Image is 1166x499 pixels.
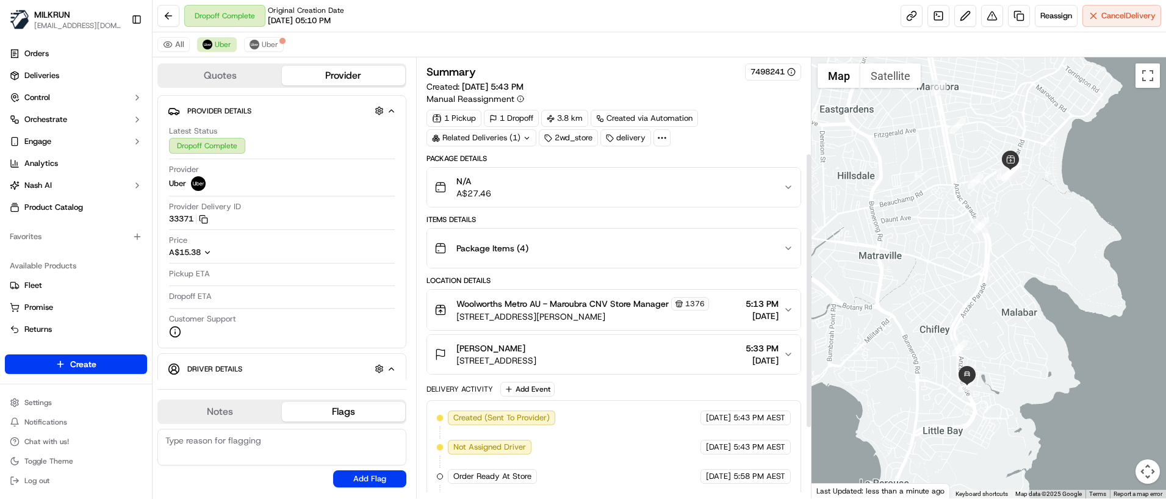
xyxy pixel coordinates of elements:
a: Terms (opens in new tab) [1089,490,1106,497]
button: [PERSON_NAME][STREET_ADDRESS]5:33 PM[DATE] [427,335,801,374]
span: Uber [215,40,231,49]
button: Provider Details [168,101,396,121]
img: uber-new-logo.jpeg [250,40,259,49]
button: Quotes [159,66,282,85]
span: Create [70,358,96,370]
span: Product Catalog [24,202,83,213]
button: Control [5,88,147,107]
div: 2wd_store [539,129,598,146]
span: 5:43 PM AEST [733,412,785,423]
span: [STREET_ADDRESS][PERSON_NAME] [456,311,709,323]
a: Open this area in Google Maps (opens a new window) [815,483,855,498]
span: Nash AI [24,180,52,191]
span: Notifications [24,417,67,427]
button: Returns [5,320,147,339]
a: Promise [10,302,142,313]
span: Log out [24,476,49,486]
div: 2 [950,118,966,134]
button: Provider [282,66,405,85]
div: 9 [1001,165,1017,181]
button: Add Event [500,382,555,397]
span: [STREET_ADDRESS] [456,354,536,367]
div: 11 [973,217,989,233]
button: Orchestrate [5,110,147,129]
span: Reassign [1040,10,1072,21]
button: Nash AI [5,176,147,195]
button: All [157,37,190,52]
span: Not Assigned Driver [453,442,526,453]
img: uber-new-logo.jpeg [203,40,212,49]
span: 5:43 PM AEST [733,442,785,453]
button: Show satellite imagery [860,63,921,88]
span: 5:33 PM [746,342,779,354]
div: 12 [952,340,968,356]
button: Package Items (4) [427,229,801,268]
button: Map camera controls [1135,459,1160,484]
span: Uber [262,40,278,49]
span: A$27.46 [456,187,491,199]
button: Uber [197,37,237,52]
div: delivery [600,129,651,146]
button: 7498241 [750,66,796,77]
span: Driver Details [187,364,242,374]
span: Woolworths Metro AU - Maroubra CNV Store Manager [456,298,669,310]
span: Map data ©2025 Google [1015,490,1082,497]
span: Fleet [24,280,42,291]
span: Control [24,92,50,103]
a: Analytics [5,154,147,173]
button: Chat with us! [5,433,147,450]
span: [DATE] [746,354,779,367]
span: Promise [24,302,53,313]
button: MILKRUN [34,9,70,21]
div: Location Details [426,276,801,285]
span: [DATE] [706,412,731,423]
button: Engage [5,132,147,151]
button: Add Flag [333,470,406,487]
div: Delivery Activity [426,384,493,394]
span: [DATE] [706,442,731,453]
button: Driver Details [168,359,396,379]
a: Product Catalog [5,198,147,217]
button: 33371 [169,214,208,224]
button: Uber [244,37,284,52]
button: Settings [5,394,147,411]
div: 10 [968,173,984,189]
span: Dropoff ETA [169,291,212,302]
button: Reassign [1035,5,1078,27]
button: Flags [282,402,405,422]
span: [DATE] 5:43 PM [462,81,524,92]
button: CancelDelivery [1082,5,1161,27]
div: 3 [996,164,1012,180]
h3: Summary [426,66,476,77]
span: A$15.38 [169,247,201,257]
span: Cancel Delivery [1101,10,1156,21]
button: A$15.38 [169,247,276,258]
span: Chat with us! [24,437,69,447]
div: Favorites [5,227,147,246]
button: Show street map [818,63,860,88]
button: Log out [5,472,147,489]
button: Notifications [5,414,147,431]
button: Woolworths Metro AU - Maroubra CNV Store Manager1376[STREET_ADDRESS][PERSON_NAME]5:13 PM[DATE] [427,290,801,330]
div: Items Details [426,215,801,224]
span: [PERSON_NAME] [456,342,525,354]
a: Deliveries [5,66,147,85]
a: Created via Automation [591,110,698,127]
button: Fleet [5,276,147,295]
div: 1 [931,80,947,96]
button: [EMAIL_ADDRESS][DOMAIN_NAME] [34,21,121,31]
div: Last Updated: less than a minute ago [812,483,950,498]
div: 1 Dropoff [484,110,539,127]
span: Provider Details [187,106,251,116]
a: Report a map error [1114,490,1162,497]
span: Provider Delivery ID [169,201,241,212]
span: N/A [456,175,491,187]
button: MILKRUNMILKRUN[EMAIL_ADDRESS][DOMAIN_NAME] [5,5,126,34]
span: Settings [24,398,52,407]
span: Price [169,235,187,246]
span: Returns [24,324,52,335]
span: Created: [426,81,524,93]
